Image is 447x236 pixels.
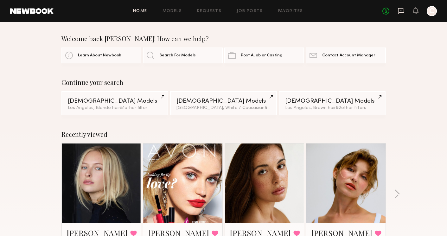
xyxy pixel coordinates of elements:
div: [GEOGRAPHIC_DATA], White / Caucasian [176,106,271,110]
a: [DEMOGRAPHIC_DATA] Models[GEOGRAPHIC_DATA], White / Caucasian&1other filter [170,91,277,115]
div: Recently viewed [61,131,386,138]
div: Welcome back [PERSON_NAME]! How can we help? [61,35,386,42]
div: [DEMOGRAPHIC_DATA] Models [176,98,271,104]
a: [DEMOGRAPHIC_DATA] ModelsLos Angeles, Brown hair&2other filters [279,91,386,115]
span: Post A Job or Casting [241,54,282,58]
div: Continue your search [61,79,386,86]
a: Requests [197,9,221,13]
a: Job Posts [237,9,263,13]
span: & 1 other filter [265,106,292,110]
div: [DEMOGRAPHIC_DATA] Models [285,98,379,104]
span: & 1 other filter [120,106,147,110]
span: Learn About Newbook [78,54,121,58]
span: Search For Models [159,54,196,58]
a: Contact Account Manager [306,48,386,63]
span: & 2 other filter s [336,106,366,110]
div: [DEMOGRAPHIC_DATA] Models [68,98,162,104]
div: Los Angeles, Blonde hair [68,106,162,110]
span: Contact Account Manager [322,54,375,58]
a: Favorites [278,9,303,13]
a: Post A Job or Casting [224,48,304,63]
a: Home [133,9,147,13]
a: Models [163,9,182,13]
a: Learn About Newbook [61,48,141,63]
a: [DEMOGRAPHIC_DATA] ModelsLos Angeles, Blonde hair&1other filter [61,91,168,115]
div: Los Angeles, Brown hair [285,106,379,110]
a: C [427,6,437,16]
a: Search For Models [143,48,223,63]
